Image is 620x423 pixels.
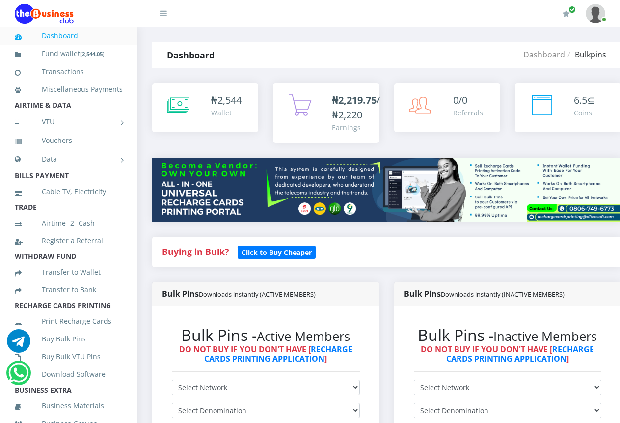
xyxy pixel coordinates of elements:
[238,246,316,257] a: Click to Buy Cheaper
[15,279,123,301] a: Transfer to Bank
[80,50,105,57] small: [ ]
[523,49,565,60] a: Dashboard
[421,344,594,364] strong: DO NOT BUY IF YOU DON'T HAVE [ ]
[404,288,565,299] strong: Bulk Pins
[574,108,595,118] div: Coins
[394,83,500,132] a: 0/0 Referrals
[453,93,467,107] span: 0/0
[273,83,379,143] a: ₦2,219.75/₦2,220 Earnings
[167,49,215,61] strong: Dashboard
[15,4,74,24] img: Logo
[211,108,242,118] div: Wallet
[179,344,352,364] strong: DO NOT BUY IF YOU DON'T HAVE [ ]
[446,344,594,364] a: RECHARGE CARDS PRINTING APPLICATION
[211,93,242,108] div: ₦
[332,122,380,133] div: Earnings
[15,129,123,152] a: Vouchers
[563,10,570,18] i: Renew/Upgrade Subscription
[15,25,123,47] a: Dashboard
[199,290,316,299] small: Downloads instantly (ACTIVE MEMBERS)
[15,328,123,350] a: Buy Bulk Pins
[152,83,258,132] a: ₦2,544 Wallet
[242,248,312,257] b: Click to Buy Cheaper
[15,78,123,101] a: Miscellaneous Payments
[15,345,123,368] a: Buy Bulk VTU Pins
[162,246,229,257] strong: Buying in Bulk?
[15,60,123,83] a: Transactions
[453,108,483,118] div: Referrals
[15,395,123,417] a: Business Materials
[15,310,123,333] a: Print Recharge Cards
[493,328,597,345] small: Inactive Members
[441,290,565,299] small: Downloads instantly (INACTIVE MEMBERS)
[565,49,606,60] li: Bulkpins
[15,212,123,234] a: Airtime -2- Cash
[15,180,123,203] a: Cable TV, Electricity
[15,110,123,134] a: VTU
[15,261,123,283] a: Transfer to Wallet
[15,147,123,171] a: Data
[172,326,360,344] h2: Bulk Pins -
[15,42,123,65] a: Fund wallet[2,544.05]
[414,326,602,344] h2: Bulk Pins -
[568,6,576,13] span: Renew/Upgrade Subscription
[332,93,380,121] span: /₦2,220
[204,344,352,364] a: RECHARGE CARDS PRINTING APPLICATION
[7,337,30,353] a: Chat for support
[574,93,595,108] div: ⊆
[15,229,123,252] a: Register a Referral
[586,4,605,23] img: User
[82,50,103,57] b: 2,544.05
[574,93,587,107] span: 6.5
[217,93,242,107] span: 2,544
[162,288,316,299] strong: Bulk Pins
[332,93,377,107] b: ₦2,219.75
[257,328,350,345] small: Active Members
[8,368,28,385] a: Chat for support
[15,363,123,386] a: Download Software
